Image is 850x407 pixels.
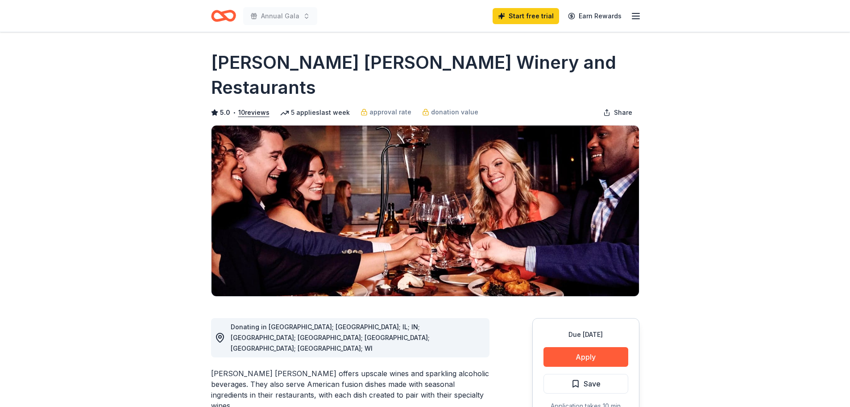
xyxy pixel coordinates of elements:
[614,107,632,118] span: Share
[231,323,430,352] span: Donating in [GEOGRAPHIC_DATA]; [GEOGRAPHIC_DATA]; IL; IN; [GEOGRAPHIC_DATA]; [GEOGRAPHIC_DATA]; [...
[243,7,317,25] button: Annual Gala
[369,107,411,117] span: approval rate
[431,107,478,117] span: donation value
[280,107,350,118] div: 5 applies last week
[543,374,628,394] button: Save
[211,50,639,100] h1: [PERSON_NAME] [PERSON_NAME] Winery and Restaurants
[261,11,299,21] span: Annual Gala
[211,5,236,26] a: Home
[543,347,628,367] button: Apply
[596,104,639,122] button: Share
[543,329,628,340] div: Due [DATE]
[238,107,270,118] button: 10reviews
[493,8,559,24] a: Start free trial
[584,378,601,390] span: Save
[422,107,478,117] a: donation value
[220,107,230,118] span: 5.0
[232,109,236,116] span: •
[361,107,411,117] a: approval rate
[563,8,627,24] a: Earn Rewards
[211,126,639,296] img: Image for Cooper's Hawk Winery and Restaurants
